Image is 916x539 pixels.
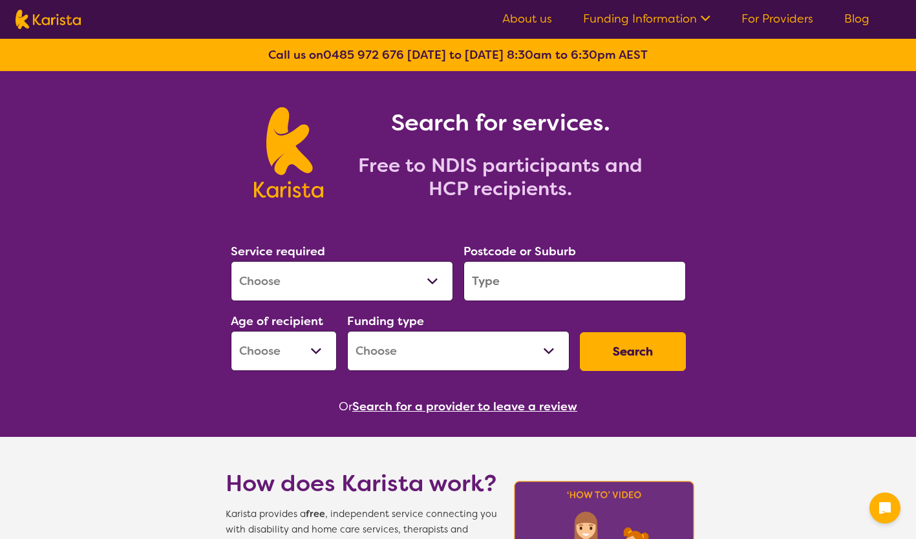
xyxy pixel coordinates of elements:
[463,261,686,301] input: Type
[347,313,424,329] label: Funding type
[844,11,869,26] a: Blog
[231,313,323,329] label: Age of recipient
[339,107,662,138] h1: Search for services.
[323,47,404,63] a: 0485 972 676
[502,11,552,26] a: About us
[463,244,576,259] label: Postcode or Suburb
[226,468,497,499] h1: How does Karista work?
[580,332,686,371] button: Search
[254,107,323,198] img: Karista logo
[741,11,813,26] a: For Providers
[339,397,352,416] span: Or
[306,508,325,520] b: free
[16,10,81,29] img: Karista logo
[339,154,662,200] h2: Free to NDIS participants and HCP recipients.
[583,11,710,26] a: Funding Information
[268,47,648,63] b: Call us on [DATE] to [DATE] 8:30am to 6:30pm AEST
[352,397,577,416] button: Search for a provider to leave a review
[231,244,325,259] label: Service required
